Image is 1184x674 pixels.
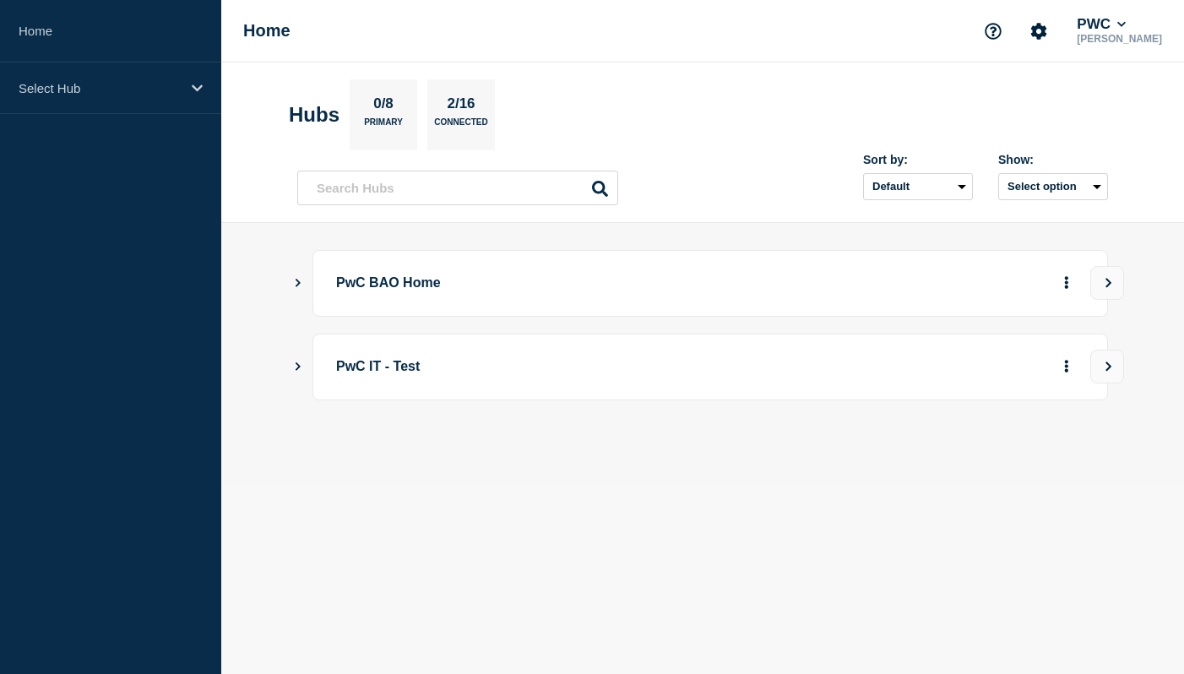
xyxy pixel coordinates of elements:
p: Primary [364,117,403,135]
p: 0/8 [367,95,400,117]
p: Connected [434,117,487,135]
p: 2/16 [441,95,481,117]
p: [PERSON_NAME] [1073,33,1165,45]
p: Select Hub [19,81,181,95]
button: View [1090,266,1124,300]
p: PwC IT - Test [336,351,803,383]
button: PWC [1073,16,1129,33]
select: Sort by [863,173,973,200]
button: Show Connected Hubs [294,277,302,290]
button: Show Connected Hubs [294,361,302,373]
button: More actions [1056,351,1078,383]
div: Sort by: [863,153,973,166]
button: More actions [1056,268,1078,299]
button: View [1090,350,1124,383]
button: Select option [998,173,1108,200]
div: Show: [998,153,1108,166]
p: PwC BAO Home [336,268,803,299]
button: Account settings [1021,14,1056,49]
h1: Home [243,21,291,41]
h2: Hubs [289,103,339,127]
button: Support [975,14,1011,49]
input: Search Hubs [297,171,618,205]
